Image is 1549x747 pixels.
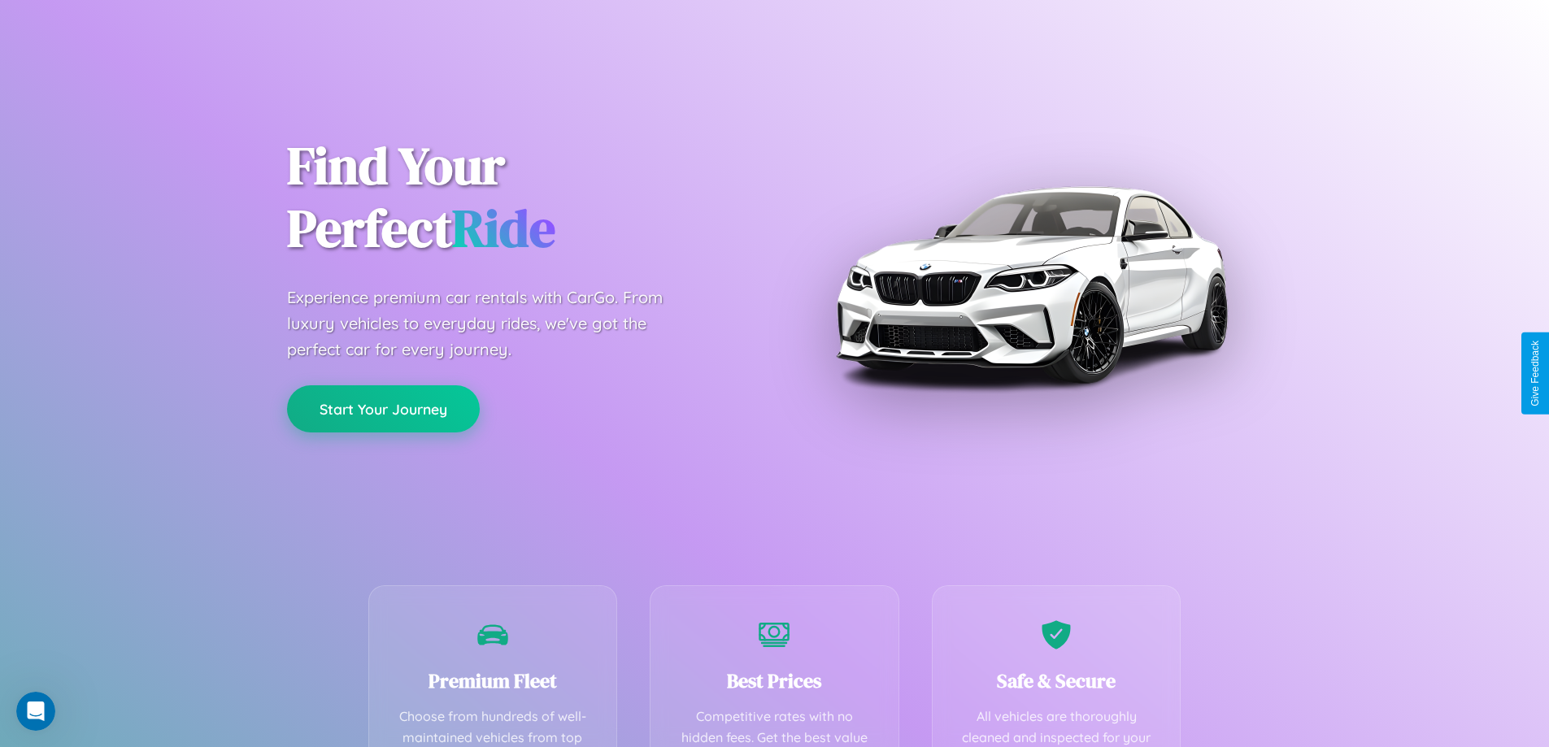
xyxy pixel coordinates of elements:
button: Start Your Journey [287,385,480,432]
h3: Best Prices [675,667,874,694]
div: Give Feedback [1529,341,1541,406]
span: Ride [452,193,555,263]
h3: Premium Fleet [394,667,593,694]
h3: Safe & Secure [957,667,1156,694]
img: Premium BMW car rental vehicle [828,81,1234,488]
iframe: Intercom live chat [16,692,55,731]
h1: Find Your Perfect [287,135,751,260]
p: Experience premium car rentals with CarGo. From luxury vehicles to everyday rides, we've got the ... [287,284,694,363]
